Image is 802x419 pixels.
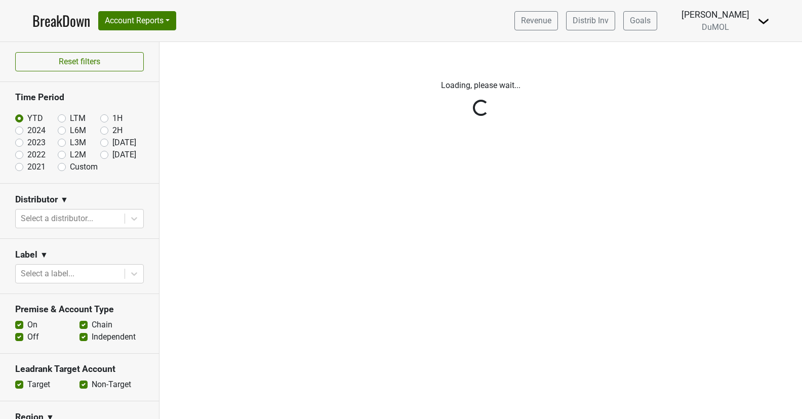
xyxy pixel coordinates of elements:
button: Account Reports [98,11,176,30]
span: DuMOL [702,22,729,32]
img: Dropdown Menu [757,15,770,27]
p: Loading, please wait... [200,79,762,92]
a: BreakDown [32,10,90,31]
a: Distrib Inv [566,11,615,30]
div: [PERSON_NAME] [681,8,749,21]
a: Revenue [514,11,558,30]
a: Goals [623,11,657,30]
